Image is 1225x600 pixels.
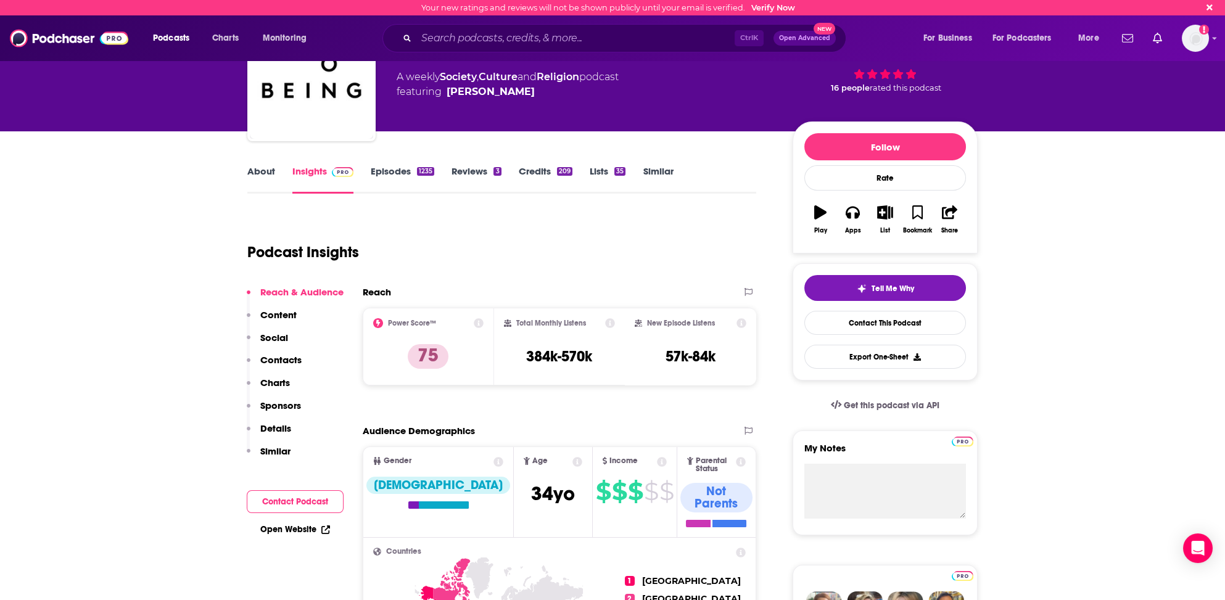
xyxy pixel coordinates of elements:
span: Logged in as BretAita [1182,25,1209,52]
div: Not Parents [680,483,753,512]
a: Open Website [260,524,330,535]
span: Parental Status [696,457,734,473]
button: open menu [144,28,205,48]
div: Play [814,227,827,234]
span: Charts [212,30,239,47]
span: Age [532,457,548,465]
button: tell me why sparkleTell Me Why [804,275,966,301]
a: Credits209 [519,165,572,194]
div: Share [941,227,958,234]
h2: Total Monthly Listens [516,319,586,327]
span: Get this podcast via API [844,400,939,411]
a: Lists35 [590,165,625,194]
h2: Power Score™ [388,319,436,327]
div: Open Intercom Messenger [1183,533,1213,563]
div: Your new ratings and reviews will not be shown publicly until your email is verified. [421,3,795,12]
span: rated this podcast [870,83,941,92]
div: 209 [557,167,572,176]
span: Gender [384,457,411,465]
a: Similar [643,165,673,194]
span: Podcasts [153,30,189,47]
h2: Audience Demographics [363,425,475,437]
label: My Notes [804,442,966,464]
img: User Profile [1182,25,1209,52]
a: About [247,165,275,194]
button: open menu [915,28,988,48]
span: Monitoring [263,30,307,47]
a: Charts [204,28,246,48]
span: $ [659,482,674,501]
span: $ [596,482,611,501]
p: 75 [408,344,448,369]
span: Income [609,457,638,465]
span: [GEOGRAPHIC_DATA] [642,575,741,586]
span: Open Advanced [779,35,830,41]
button: Social [247,332,288,355]
div: 1235 [417,167,434,176]
button: open menu [984,28,1070,48]
img: Podchaser Pro [952,571,973,581]
h1: Podcast Insights [247,243,359,261]
button: Charts [247,377,290,400]
a: Show notifications dropdown [1148,28,1167,49]
div: A weekly podcast [397,70,619,99]
span: Tell Me Why [872,284,914,294]
div: Search podcasts, credits, & more... [394,24,858,52]
a: Religion [537,71,579,83]
span: 34 yo [531,482,575,506]
a: Reviews3 [452,165,501,194]
a: Culture [479,71,518,83]
p: Content [260,309,297,321]
button: Similar [247,445,291,468]
span: New [814,23,836,35]
h3: 384k-570k [526,347,592,366]
span: $ [612,482,627,501]
div: Rate [804,165,966,191]
button: Export One-Sheet [804,345,966,369]
a: Show notifications dropdown [1117,28,1138,49]
h3: 57k-84k [666,347,716,366]
button: Apps [836,197,868,242]
button: List [869,197,901,242]
img: Podchaser - Follow, Share and Rate Podcasts [10,27,128,50]
span: Countries [386,548,421,556]
div: 35 [614,167,625,176]
button: Contact Podcast [247,490,344,513]
a: Episodes1235 [371,165,434,194]
button: Contacts [247,354,302,377]
span: $ [628,482,643,501]
span: 1 [625,576,635,586]
button: Reach & Audience [247,286,344,309]
svg: Email not verified [1199,25,1209,35]
span: and [518,71,537,83]
div: Apps [845,227,861,234]
div: Bookmark [903,227,932,234]
a: Contact This Podcast [804,311,966,335]
span: featuring [397,84,619,99]
span: $ [644,482,658,501]
div: [DEMOGRAPHIC_DATA] [366,477,510,494]
p: Social [260,332,288,343]
p: Charts [260,377,290,388]
div: 75 16 peoplerated this podcast [793,24,978,101]
span: Ctrl K [735,30,764,46]
p: Similar [260,445,291,457]
h2: New Episode Listens [647,319,715,327]
p: Details [260,422,291,434]
input: Search podcasts, credits, & more... [416,28,735,48]
span: 16 people [831,83,870,92]
button: Bookmark [901,197,933,242]
button: open menu [1070,28,1115,48]
img: Podchaser Pro [952,437,973,446]
span: , [477,71,479,83]
a: On Being with Krista Tippett [250,15,373,139]
button: Follow [804,133,966,160]
span: More [1078,30,1099,47]
span: For Business [923,30,972,47]
a: Society [440,71,477,83]
button: Share [934,197,966,242]
img: tell me why sparkle [857,284,867,294]
p: Reach & Audience [260,286,344,298]
img: Podchaser Pro [332,167,353,177]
